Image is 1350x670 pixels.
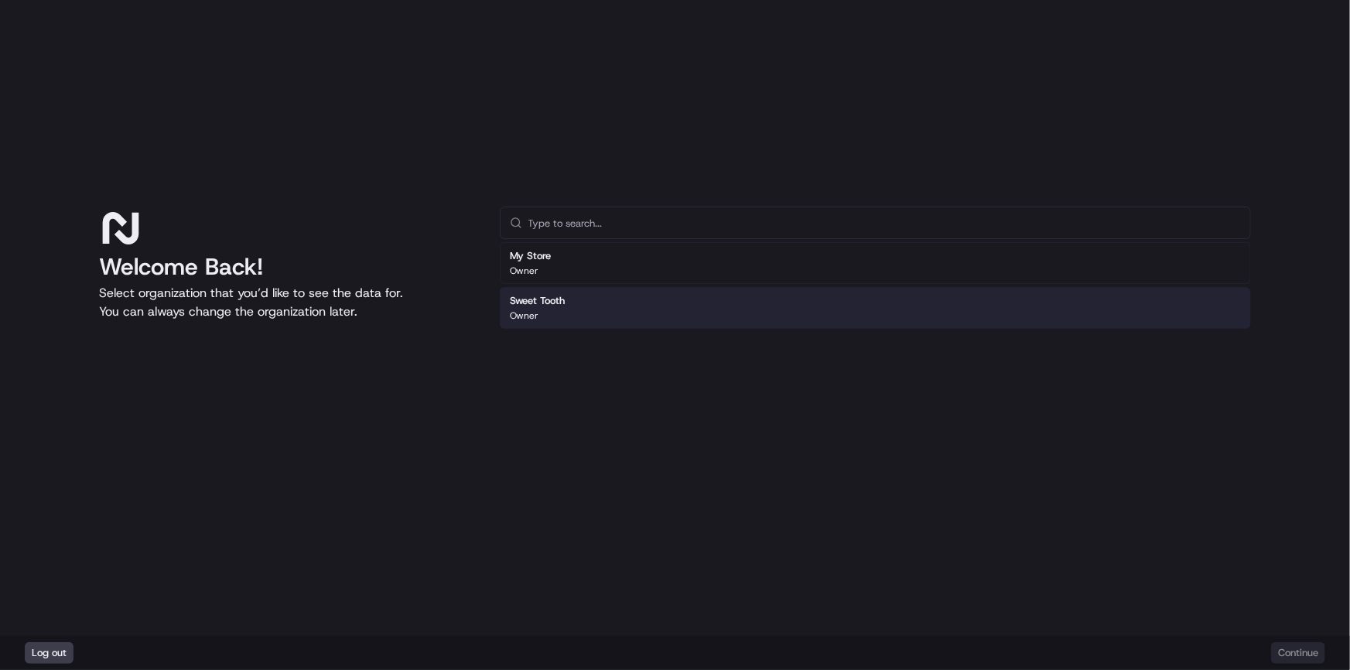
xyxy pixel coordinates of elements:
h1: Welcome Back! [99,253,475,281]
h2: My Store [510,249,552,263]
h2: Sweet Tooth [510,294,566,308]
p: Owner [510,265,539,277]
div: Suggestions [500,239,1251,332]
p: Select organization that you’d like to see the data for. You can always change the organization l... [99,284,475,321]
button: Log out [25,642,73,664]
p: Owner [510,309,539,322]
input: Type to search... [528,207,1241,238]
